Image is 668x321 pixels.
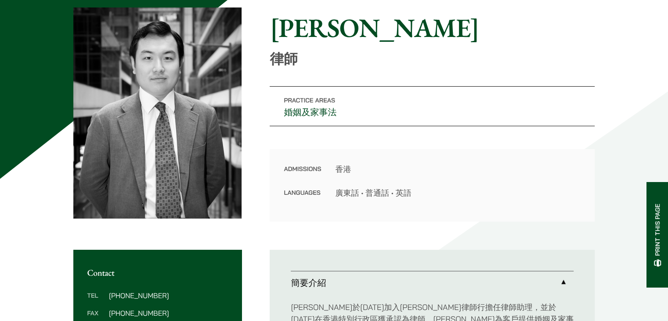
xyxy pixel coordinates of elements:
h2: Contact [87,267,228,278]
dt: Tel [87,292,105,310]
dt: Languages [284,187,321,199]
a: 婚姻及家事法 [284,106,336,118]
dd: 廣東話 • 普通話 • 英語 [335,187,581,199]
dd: [PHONE_NUMBER] [109,310,227,317]
a: 簡要介紹 [291,271,574,294]
dt: Admissions [284,163,321,187]
dd: [PHONE_NUMBER] [109,292,227,299]
p: 律師 [270,51,595,67]
span: Practice Areas [284,96,335,104]
h1: [PERSON_NAME] [270,12,595,44]
dd: 香港 [335,163,581,175]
